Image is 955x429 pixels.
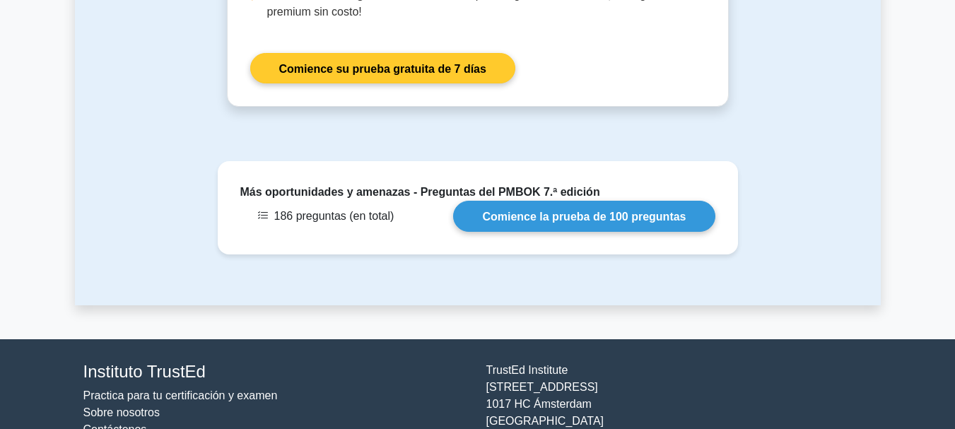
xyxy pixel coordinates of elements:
[453,201,715,231] a: Comience la prueba de 100 preguntas
[250,53,515,83] a: Comience su prueba gratuita de 7 días
[486,381,598,393] font: [STREET_ADDRESS]
[486,364,568,376] font: TrustEd Institute
[83,362,206,381] font: Instituto TrustEd
[486,398,592,410] font: 1017 HC Ámsterdam
[83,389,278,401] a: Practica para tu certificación y examen
[486,415,604,427] font: [GEOGRAPHIC_DATA]
[83,406,160,418] a: Sobre nosotros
